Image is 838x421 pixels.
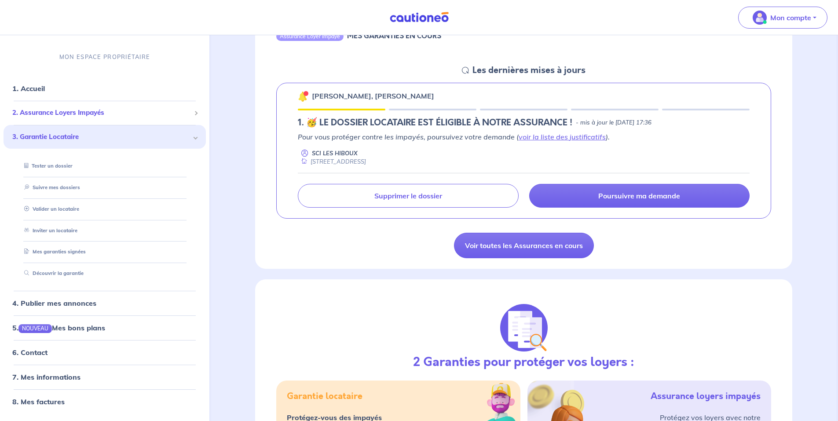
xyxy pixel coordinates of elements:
a: voir la liste des justificatifs [519,132,606,141]
a: Suivre mes dossiers [21,184,80,190]
div: Suivre mes dossiers [14,180,195,195]
div: 5.NOUVEAUMes bons plans [4,319,206,337]
a: 6. Contact [12,348,48,357]
div: Mes garanties signées [14,245,195,259]
img: justif-loupe [500,304,548,351]
p: Pour vous protéger contre les impayés, poursuivez votre demande ( ). [298,132,750,142]
h5: Garantie locataire [287,391,362,402]
a: Supprimer le dossier [298,184,518,208]
div: 6. Contact [4,344,206,361]
div: 3. Garantie Locataire [4,124,206,149]
a: 1. Accueil [12,84,45,93]
a: 5.NOUVEAUMes bons plans [12,323,105,332]
a: 7. Mes informations [12,373,81,381]
div: Découvrir la garantie [14,266,195,281]
div: 2. Assurance Loyers Impayés [4,104,206,121]
h5: Assurance loyers impayés [651,391,761,402]
div: 1. Accueil [4,80,206,97]
a: Mes garanties signées [21,249,86,255]
p: [PERSON_NAME], [PERSON_NAME] [312,91,434,101]
a: Inviter un locataire [21,227,77,233]
h3: 2 Garanties pour protéger vos loyers : [413,355,634,370]
h6: MES GARANTIES EN COURS [347,32,441,40]
img: 🔔 [298,91,308,102]
a: Tester un dossier [21,163,73,169]
div: Inviter un locataire [14,223,195,238]
a: 4. Publier mes annonces [12,299,96,308]
span: 2. Assurance Loyers Impayés [12,108,190,118]
div: Assurance Loyer Impayé [276,32,344,40]
p: - mis à jour le [DATE] 17:36 [576,118,651,127]
a: Voir toutes les Assurances en cours [454,233,594,258]
p: Poursuivre ma demande [598,191,680,200]
p: SCI LES HIBOUX [312,149,358,157]
p: MON ESPACE PROPRIÉTAIRE [59,53,150,61]
a: Poursuivre ma demande [529,184,750,208]
div: [STREET_ADDRESS] [298,157,366,166]
div: state: ELIGIBILITY-RESULT-IN-PROGRESS, Context: NEW,MAYBE-CERTIFICATE,RELATIONSHIP,LESSOR-DOCUMENTS [298,117,750,128]
div: Valider un locataire [14,201,195,216]
a: 8. Mes factures [12,397,65,406]
img: illu_account_valid_menu.svg [753,11,767,25]
div: 8. Mes factures [4,393,206,410]
div: 4. Publier mes annonces [4,294,206,312]
div: 7. Mes informations [4,368,206,386]
img: Cautioneo [386,12,452,23]
a: Découvrir la garantie [21,270,84,276]
p: Mon compte [770,12,811,23]
span: 3. Garantie Locataire [12,132,190,142]
p: Supprimer le dossier [374,191,442,200]
h5: 1.︎ 🥳 LE DOSSIER LOCATAIRE EST ÉLIGIBLE À NOTRE ASSURANCE ! [298,117,572,128]
div: Tester un dossier [14,159,195,173]
a: Valider un locataire [21,205,79,212]
button: illu_account_valid_menu.svgMon compte [738,7,827,29]
h5: Les dernières mises à jours [472,65,586,76]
